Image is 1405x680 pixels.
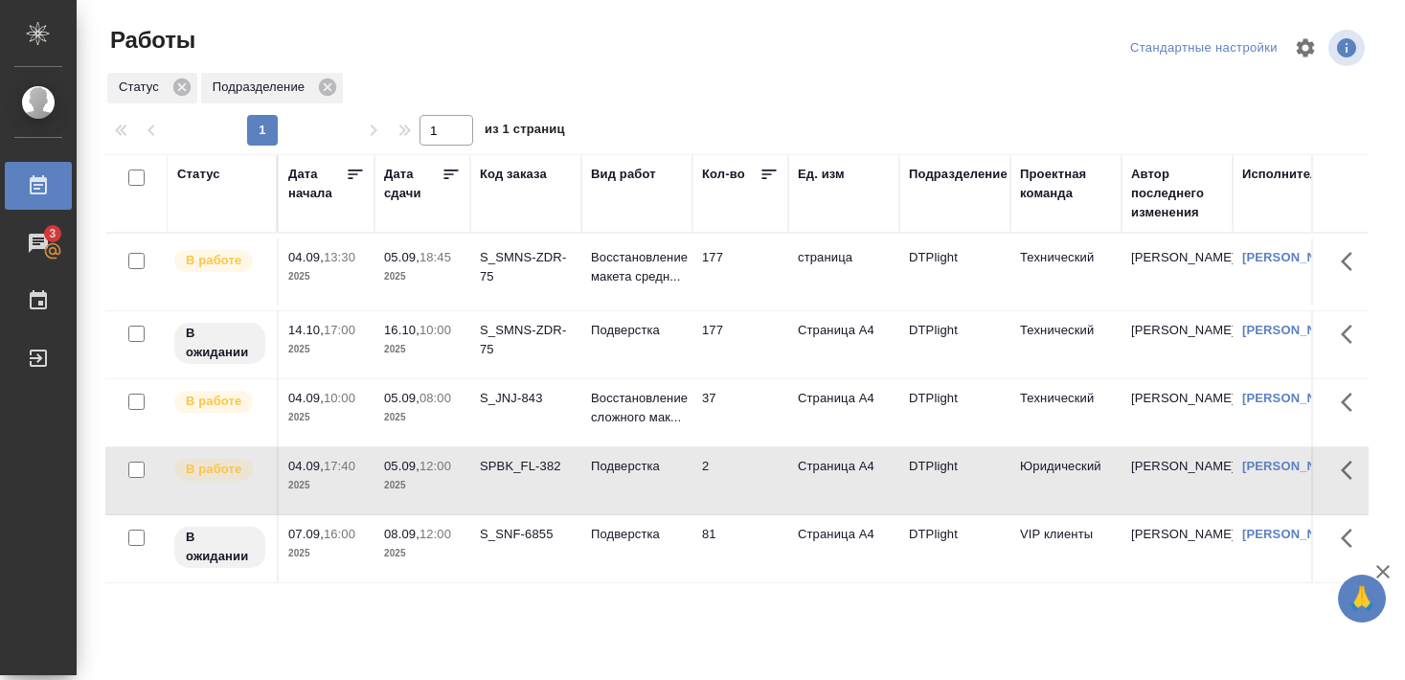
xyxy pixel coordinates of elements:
p: 17:40 [324,459,355,473]
p: Подразделение [213,78,311,97]
p: 16:00 [324,527,355,541]
td: [PERSON_NAME] [1122,515,1233,582]
p: В ожидании [186,528,254,566]
div: Исполнитель [1242,165,1326,184]
td: Технический [1010,238,1122,306]
p: 05.09, [384,391,419,405]
td: 177 [692,238,788,306]
p: Подверстка [591,321,683,340]
p: 07.09, [288,527,324,541]
div: Подразделение [909,165,1008,184]
p: 04.09, [288,391,324,405]
button: Здесь прячутся важные кнопки [1329,515,1375,561]
p: 12:00 [419,527,451,541]
a: 3 [5,219,72,267]
a: [PERSON_NAME] [1242,323,1348,337]
p: 08.09, [384,527,419,541]
p: 17:00 [324,323,355,337]
span: 🙏 [1346,578,1378,619]
td: DTPlight [899,515,1010,582]
p: В ожидании [186,324,254,362]
td: DTPlight [899,447,1010,514]
td: страница [788,238,899,306]
div: SPBK_FL-382 [480,457,572,476]
div: Вид работ [591,165,656,184]
td: [PERSON_NAME] [1122,238,1233,306]
td: Страница А4 [788,311,899,378]
p: 16.10, [384,323,419,337]
p: 2025 [288,340,365,359]
p: 2025 [288,408,365,427]
div: Статус [107,73,197,103]
p: 13:30 [324,250,355,264]
p: Подверстка [591,525,683,544]
td: [PERSON_NAME] [1122,447,1233,514]
p: 2025 [384,267,461,286]
div: Подразделение [201,73,343,103]
button: 🙏 [1338,575,1386,623]
div: S_JNJ-843 [480,389,572,408]
button: Здесь прячутся важные кнопки [1329,311,1375,357]
span: 3 [37,224,67,243]
td: DTPlight [899,238,1010,306]
div: split button [1125,34,1282,63]
p: Восстановление сложного мак... [591,389,683,427]
p: Статус [119,78,166,97]
td: 37 [692,379,788,446]
div: Статус [177,165,220,184]
div: Ед. изм [798,165,845,184]
a: [PERSON_NAME] [1242,527,1348,541]
td: [PERSON_NAME] [1122,379,1233,446]
p: В работе [186,460,241,479]
p: 2025 [384,340,461,359]
div: Код заказа [480,165,547,184]
p: 2025 [384,544,461,563]
div: Автор последнего изменения [1131,165,1223,222]
td: 2 [692,447,788,514]
div: Кол-во [702,165,745,184]
p: 05.09, [384,459,419,473]
button: Здесь прячутся важные кнопки [1329,379,1375,425]
div: Проектная команда [1020,165,1112,203]
p: 2025 [384,476,461,495]
span: Настроить таблицу [1282,25,1328,71]
button: Здесь прячутся важные кнопки [1329,447,1375,493]
td: Технический [1010,379,1122,446]
p: 2025 [384,408,461,427]
span: Посмотреть информацию [1328,30,1369,66]
td: DTPlight [899,379,1010,446]
p: В работе [186,251,241,270]
div: Дата начала [288,165,346,203]
p: 18:45 [419,250,451,264]
td: 177 [692,311,788,378]
p: Восстановление макета средн... [591,248,683,286]
div: Исполнитель назначен, приступать к работе пока рано [172,321,267,366]
p: 10:00 [419,323,451,337]
p: 05.09, [384,250,419,264]
p: 2025 [288,544,365,563]
span: Работы [105,25,195,56]
p: 14.10, [288,323,324,337]
div: Исполнитель выполняет работу [172,248,267,274]
div: Исполнитель назначен, приступать к работе пока рано [172,525,267,570]
p: 04.09, [288,459,324,473]
td: DTPlight [899,311,1010,378]
td: Страница А4 [788,447,899,514]
p: Подверстка [591,457,683,476]
div: S_SNF-6855 [480,525,572,544]
a: [PERSON_NAME] [1242,250,1348,264]
td: Страница А4 [788,515,899,582]
div: Исполнитель выполняет работу [172,389,267,415]
td: Страница А4 [788,379,899,446]
td: 81 [692,515,788,582]
div: Исполнитель выполняет работу [172,457,267,483]
p: 08:00 [419,391,451,405]
p: В работе [186,392,241,411]
button: Здесь прячутся важные кнопки [1329,238,1375,284]
p: 04.09, [288,250,324,264]
div: S_SMNS-ZDR-75 [480,248,572,286]
p: 2025 [288,476,365,495]
td: [PERSON_NAME] [1122,311,1233,378]
p: 12:00 [419,459,451,473]
div: Дата сдачи [384,165,442,203]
